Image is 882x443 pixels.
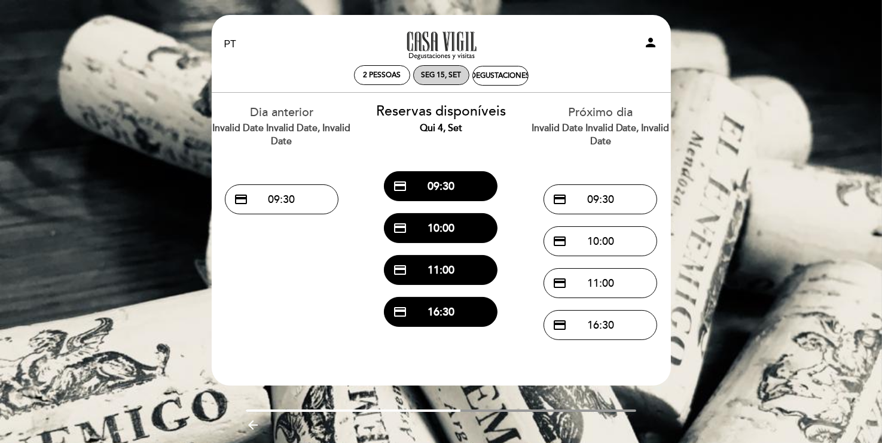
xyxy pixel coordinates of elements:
[544,184,657,214] button: credit_card 09:30
[384,171,498,201] button: credit_card 09:30
[370,122,512,135] div: Qui 4, set
[234,192,248,207] span: credit_card
[393,221,407,235] span: credit_card
[644,35,658,50] i: person
[370,102,512,135] div: Reservas disponíveis
[393,179,407,193] span: credit_card
[530,122,672,149] div: Invalid date Invalid date, Invalid date
[544,268,657,298] button: credit_card 11:00
[363,71,401,80] span: 2 pessoas
[393,305,407,319] span: credit_card
[211,104,353,148] div: Dia anterior
[553,318,567,332] span: credit_card
[421,71,461,80] div: Seg 15, set
[530,104,672,148] div: Próximo dia
[246,418,260,432] i: arrow_backward
[367,28,516,61] a: Casa Vigil - SÓLO Visitas y Degustaciones
[393,263,407,277] span: credit_card
[471,71,530,80] div: Degustaciones
[225,184,338,214] button: credit_card 09:30
[384,255,498,285] button: credit_card 11:00
[384,213,498,243] button: credit_card 10:00
[553,276,567,290] span: credit_card
[384,297,498,327] button: credit_card 16:30
[553,234,567,248] span: credit_card
[544,226,657,256] button: credit_card 10:00
[544,310,657,340] button: credit_card 16:30
[211,122,353,149] div: Invalid date Invalid date, Invalid date
[644,35,658,54] button: person
[553,192,567,207] span: credit_card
